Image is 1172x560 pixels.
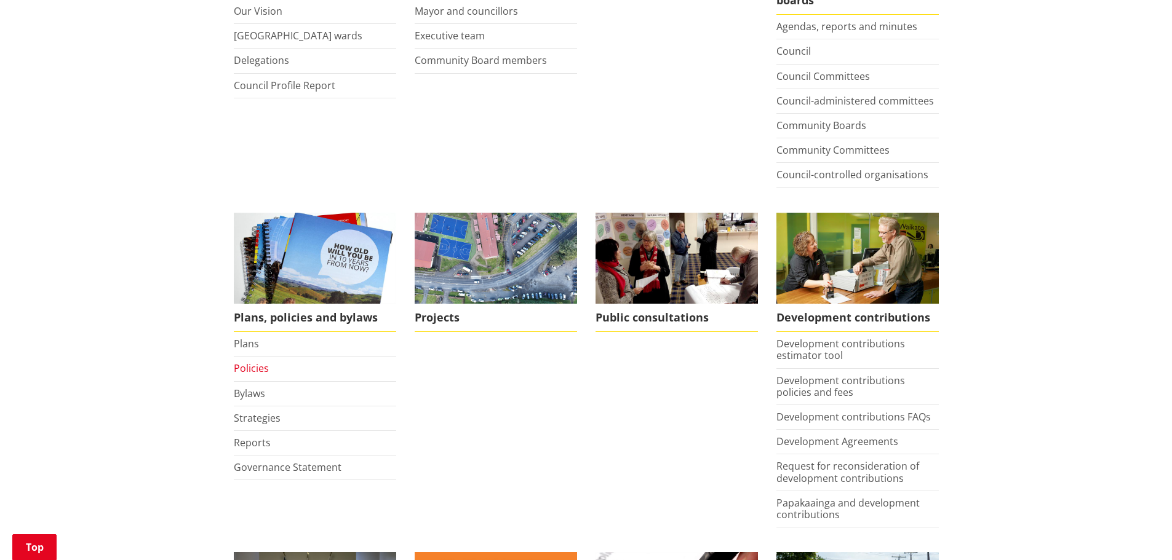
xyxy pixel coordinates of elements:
[596,304,758,332] span: Public consultations
[776,337,905,362] a: Development contributions estimator tool
[234,411,281,425] a: Strategies
[234,361,269,375] a: Policies
[776,459,919,484] a: Request for reconsideration of development contributions
[776,44,811,58] a: Council
[776,143,890,157] a: Community Committees
[12,534,57,560] a: Top
[415,53,547,67] a: Community Board members
[415,304,577,332] span: Projects
[234,436,271,449] a: Reports
[234,304,396,332] span: Plans, policies and bylaws
[776,435,898,448] a: Development Agreements
[234,460,341,474] a: Governance Statement
[776,304,939,332] span: Development contributions
[776,168,928,181] a: Council-controlled organisations
[415,4,518,18] a: Mayor and councillors
[776,213,939,333] a: FInd out more about fees and fines here Development contributions
[415,213,577,333] a: Projects
[776,119,866,132] a: Community Boards
[776,213,939,304] img: Fees
[596,213,758,333] a: public-consultations Public consultations
[596,213,758,304] img: public-consultations
[776,374,905,399] a: Development contributions policies and fees
[234,213,396,333] a: We produce a number of plans, policies and bylaws including the Long Term Plan Plans, policies an...
[415,29,485,42] a: Executive team
[776,94,934,108] a: Council-administered committees
[234,79,335,92] a: Council Profile Report
[776,69,870,83] a: Council Committees
[234,53,289,67] a: Delegations
[1115,508,1160,553] iframe: Messenger Launcher
[234,387,265,400] a: Bylaws
[415,213,577,304] img: DJI_0336
[776,20,917,33] a: Agendas, reports and minutes
[234,337,259,350] a: Plans
[234,29,362,42] a: [GEOGRAPHIC_DATA] wards
[234,4,282,18] a: Our Vision
[234,213,396,304] img: Long Term Plan
[776,410,931,424] a: Development contributions FAQs
[776,496,920,521] a: Papakaainga and development contributions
